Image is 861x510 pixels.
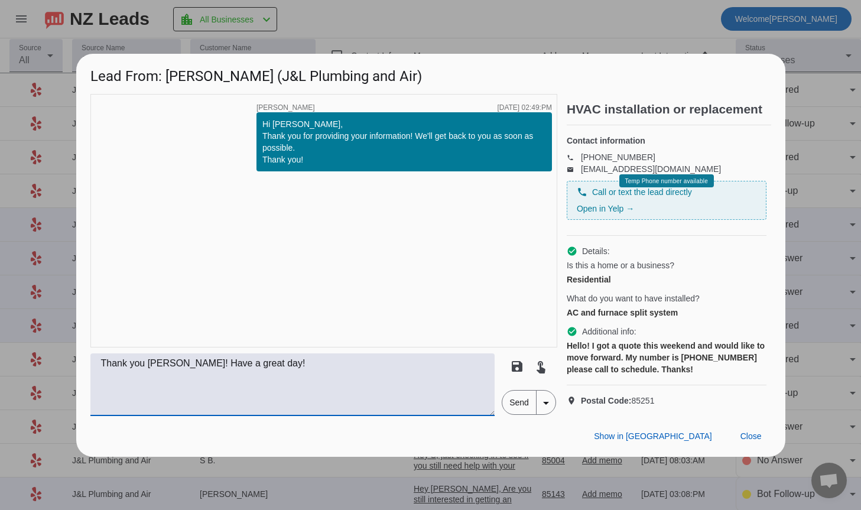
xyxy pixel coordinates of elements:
span: Show in [GEOGRAPHIC_DATA] [594,431,711,441]
a: Open in Yelp → [577,204,634,213]
button: Show in [GEOGRAPHIC_DATA] [584,426,721,447]
mat-icon: email [567,166,581,172]
div: Hello! I got a quote this weekend and would like to move forward. My number is [PHONE_NUMBER] ple... [567,340,766,375]
span: Details: [582,245,610,257]
span: Call or text the lead directly [592,186,692,198]
span: Is this a home or a business? [567,259,674,271]
mat-icon: location_on [567,396,581,405]
span: Close [740,431,762,441]
a: [PHONE_NUMBER] [581,152,655,162]
mat-icon: touch_app [534,359,548,373]
mat-icon: arrow_drop_down [539,396,553,410]
h2: HVAC installation or replacement [567,103,771,115]
strong: Postal Code: [581,396,632,405]
div: Residential [567,274,766,285]
span: 85251 [581,395,655,407]
span: What do you want to have installed? [567,293,700,304]
span: Temp Phone number available [625,178,707,184]
mat-icon: phone [567,154,581,160]
div: AC and furnace split system [567,307,766,319]
h4: Contact information [567,135,766,147]
h1: Lead From: [PERSON_NAME] (J&L Plumbing and Air) [76,54,785,93]
div: [DATE] 02:49:PM [497,104,551,111]
mat-icon: check_circle [567,246,577,256]
span: Additional info: [582,326,636,337]
a: [EMAIL_ADDRESS][DOMAIN_NAME] [581,164,721,174]
span: [PERSON_NAME] [256,104,315,111]
mat-icon: save [510,359,524,373]
span: Send [502,391,536,414]
button: Close [731,426,771,447]
mat-icon: phone [577,187,587,197]
div: Hi [PERSON_NAME], Thank you for providing your information! We'll get back to you as soon as poss... [262,118,546,165]
mat-icon: check_circle [567,326,577,337]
